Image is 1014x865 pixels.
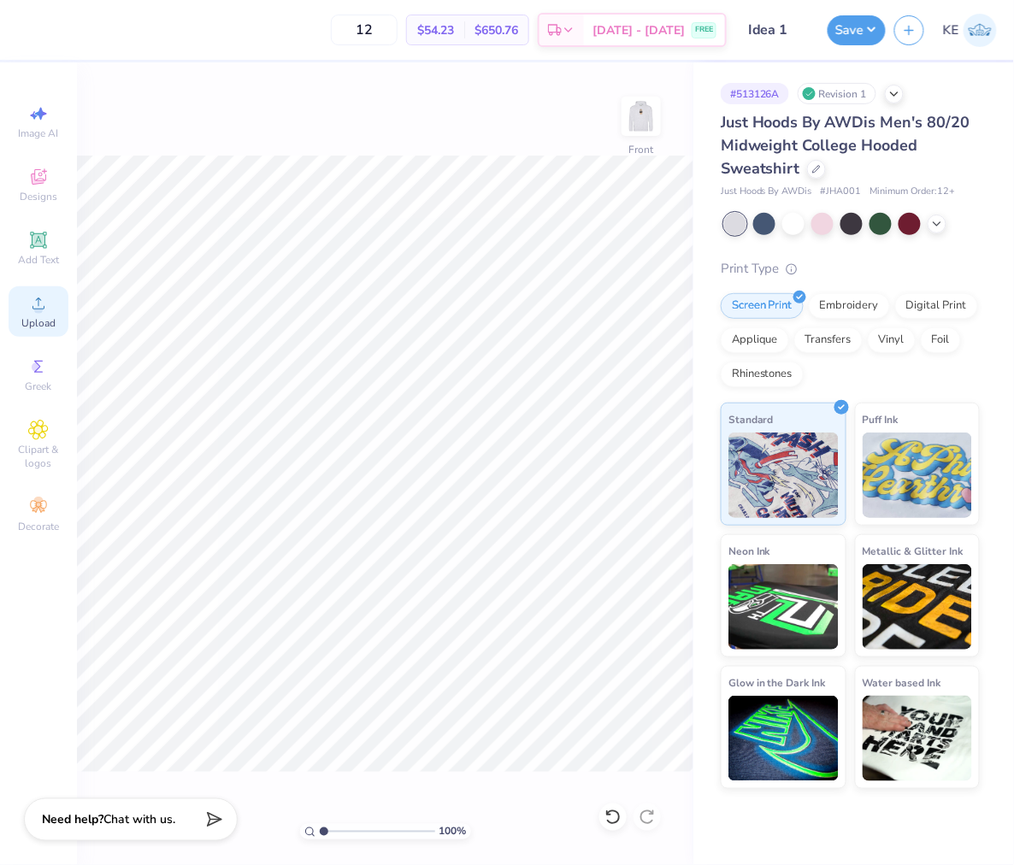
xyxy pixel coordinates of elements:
span: Metallic & Glitter Ink [863,542,964,560]
img: Standard [728,432,839,518]
span: Water based Ink [863,674,941,691]
div: Print Type [721,259,980,279]
img: Kent Everic Delos Santos [964,14,997,47]
img: Metallic & Glitter Ink [863,564,973,650]
strong: Need help? [42,812,103,828]
span: Clipart & logos [9,443,68,470]
span: KE [943,21,959,40]
div: Transfers [794,327,863,353]
span: Standard [728,410,774,428]
span: Designs [20,190,57,203]
div: Vinyl [868,327,916,353]
div: Embroidery [809,293,890,319]
img: Puff Ink [863,432,973,518]
div: # 513126A [721,83,789,104]
div: Revision 1 [798,83,876,104]
img: Glow in the Dark Ink [728,696,839,781]
div: Digital Print [895,293,978,319]
input: Untitled Design [735,13,819,47]
span: $650.76 [475,21,518,39]
div: Front [629,142,654,157]
img: Neon Ink [728,564,839,650]
span: # JHA001 [821,185,862,199]
span: Add Text [18,253,59,267]
span: Greek [26,380,52,393]
div: Screen Print [721,293,804,319]
span: Puff Ink [863,410,899,428]
span: Image AI [19,127,59,140]
span: Upload [21,316,56,330]
span: $54.23 [417,21,454,39]
a: KE [943,14,997,47]
div: Rhinestones [721,362,804,387]
span: Glow in the Dark Ink [728,674,826,691]
span: [DATE] - [DATE] [592,21,685,39]
div: Applique [721,327,789,353]
img: Water based Ink [863,696,973,781]
input: – – [331,15,398,45]
button: Save [828,15,886,45]
span: Decorate [18,520,59,533]
span: Chat with us. [103,812,175,828]
span: Just Hoods By AWDis Men's 80/20 Midweight College Hooded Sweatshirt [721,112,970,179]
span: 100 % [439,824,467,839]
span: Minimum Order: 12 + [870,185,956,199]
span: FREE [695,24,713,36]
span: Just Hoods By AWDis [721,185,812,199]
img: Front [624,99,658,133]
span: Neon Ink [728,542,770,560]
div: Foil [921,327,961,353]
